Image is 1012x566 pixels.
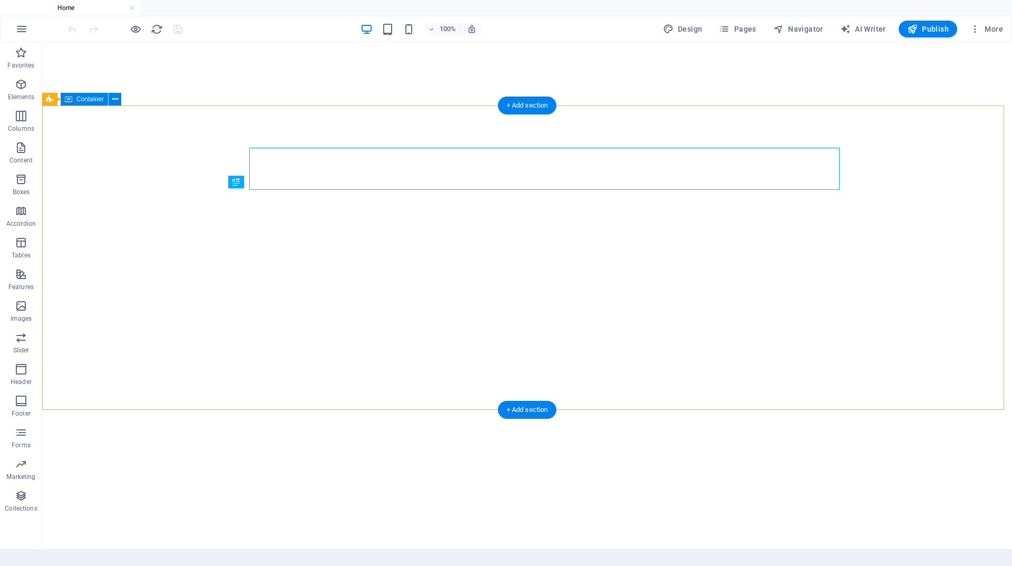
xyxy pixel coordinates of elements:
button: reload [150,23,163,35]
button: 100% [424,23,461,35]
p: Header [11,378,32,386]
p: Features [8,283,34,291]
button: Click here to leave preview mode and continue editing [129,23,142,35]
button: AI Writer [836,21,890,37]
span: AI Writer [840,24,886,34]
p: Footer [12,409,31,418]
h6: 100% [440,23,456,35]
p: Forms [12,441,31,449]
p: Slider [13,346,30,354]
p: Accordion [6,219,36,228]
p: Images [11,314,32,323]
div: Design (Ctrl+Alt+Y) [659,21,707,37]
button: Publish [899,21,957,37]
p: Marketing [6,473,35,481]
p: Boxes [13,188,30,196]
p: Collections [5,504,37,513]
button: Navigator [769,21,828,37]
p: Favorites [7,61,34,70]
p: Tables [12,251,31,260]
span: Pages [719,24,756,34]
p: Columns [8,124,34,133]
i: Reload page [151,23,163,35]
button: Pages [715,21,760,37]
span: Navigator [773,24,823,34]
span: Publish [907,24,949,34]
i: On resize automatically adjust zoom level to fit chosen device. [467,24,476,34]
p: Elements [8,93,35,101]
button: More [966,21,1007,37]
span: Design [663,24,703,34]
button: Design [659,21,707,37]
span: More [970,24,1003,34]
span: Container [76,96,104,102]
div: + Add section [498,401,557,419]
p: Content [9,156,33,165]
div: + Add section [498,97,557,114]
